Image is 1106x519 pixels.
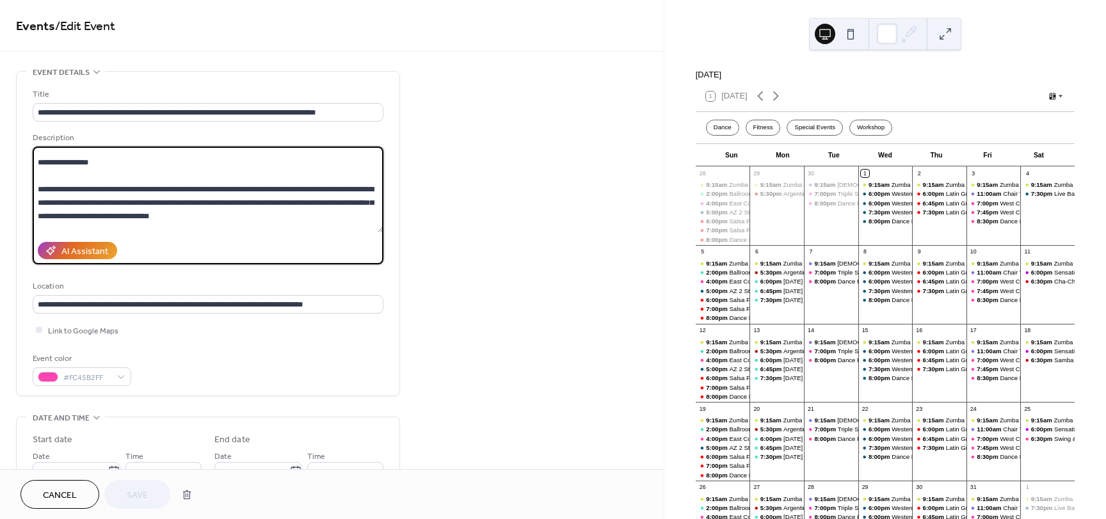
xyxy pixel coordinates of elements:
[923,208,946,216] span: 7:30pm
[783,268,1022,276] div: Argentine Tango with World [PERSON_NAME] | Tango dance lessons for all levels | $10
[858,365,913,373] div: Western Wednesday | Country dancing guided practice with 5x World Champs Roy & Sharon
[807,326,815,334] div: 14
[966,199,1021,207] div: West Coast Swing with GPSDC | Greater Phoenix Swing Dance Club for beginners | $15 for the night ...
[814,180,837,189] span: 9:15am
[1020,189,1075,198] div: Live Band! Country Dance Party! 7:30p - First Saturday
[977,199,1000,207] span: 7:00pm
[729,180,835,189] div: Zumba - 9:15am Daily (except [DATE])
[783,180,889,189] div: Zumba - 9:15am Daily (except [DATE])
[696,226,750,234] div: Salsa Fever with Miguel | Salsa class for all levels | $10
[706,217,729,225] span: 6:00pm
[838,277,1080,285] div: Dance Party! Triple Step [DATE] | East Coast Swing social dance with [PERSON_NAME]
[1031,259,1054,267] span: 9:15am
[61,245,108,259] div: AI Assistant
[977,287,1000,295] span: 7:45pm
[696,180,750,189] div: Zumba - 9:15am Daily (except Tuesday)
[912,287,966,295] div: Latin Groove | Thursday with Vladi & Chad | Guided Practice - Salsa | $5
[923,365,946,373] span: 7:30pm
[706,226,729,234] span: 7:00pm
[912,365,966,373] div: Latin Groove | Thursday with Vladi & Chad | Guided Practice - Salsa | $5
[696,296,750,304] div: Salsa Fever with Miguel | Bachata dance lessons for all levels | $10
[20,480,99,509] a: Cancel
[760,189,783,198] span: 5:30pm
[783,296,1094,304] div: [DATE] Smooth with [PERSON_NAME] & [PERSON_NAME] | Guided practice with certified instructors - W...
[970,170,977,177] div: 3
[892,259,997,267] div: Zumba - 9:15am Daily (except [DATE])
[1031,180,1054,189] span: 9:15am
[858,199,913,207] div: Western Wednesday | Country Two Step lessons with 5x World Champs Roy & Sharon | Progressive for ...
[706,356,729,364] span: 4:00pm
[977,365,1000,373] span: 7:45pm
[1003,347,1083,355] div: Chair Yoga - 11:00a - Fridays
[33,131,381,145] div: Description
[729,236,918,244] div: Dance Party! Salsa Fever | Latin dance social with [PERSON_NAME]
[858,189,913,198] div: Western Wednesday | Country Two Step lessons with 5x World Champs Roy & Sharon | Intermediate Pro...
[696,268,750,276] div: Ballroom group class with World Champ Terry | Adult dance classes for beginners | FREE
[923,338,946,346] span: 9:15am
[858,338,913,346] div: Zumba - 9:15am Daily (except Tuesday)
[966,287,1021,295] div: West Coast Swing with GPSDC | Intermediate dance lessons | $15 for the night (2 lessons + party)
[706,199,729,207] span: 4:00pm
[970,326,977,334] div: 17
[966,374,1021,382] div: Dance Party! West Coast Swing | Social dance party with Greater Phoenix Swing Dance Club GPSDC
[912,180,966,189] div: Zumba - 9:15am Daily (except Tuesday)
[706,338,729,346] span: 9:15am
[1020,347,1075,355] div: Sensational Saturday Nights !!!
[706,277,729,285] span: 4:00pm
[869,180,892,189] span: 9:15am
[783,338,889,346] div: Zumba - 9:15am Daily (except [DATE])
[706,287,729,295] span: 5:00pm
[749,268,804,276] div: Argentine Tango with World Champ Terry | Tango dance lessons for all levels | $10
[966,347,1021,355] div: Chair Yoga - 11:00a - Fridays
[945,259,1051,267] div: Zumba - 9:15am Daily (except [DATE])
[1020,356,1075,364] div: Samba Lesson + Dance Party
[16,14,55,39] a: Events
[804,199,858,207] div: Dance Party! Triple Step Tuesday | East Coast Swing social dance with Keith
[804,338,858,346] div: Holy Yoga - 9:15a - Tuesdays
[849,120,892,135] div: Workshop
[757,144,808,167] div: Mon
[706,296,729,304] span: 6:00pm
[706,144,757,167] div: Sun
[945,338,1051,346] div: Zumba - 9:15am Daily (except [DATE])
[807,248,815,256] div: 7
[38,242,117,259] button: AI Assistant
[783,277,1092,285] div: [DATE] Smooth with [PERSON_NAME] & [PERSON_NAME] | Ballroom dance classes - Waltz for beginners |...
[783,347,1022,355] div: Argentine Tango with World [PERSON_NAME] | Tango dance lessons for all levels | $10
[915,170,923,177] div: 2
[804,189,858,198] div: Triple Step Tuesday with Keith | East Coast Swing dancing classes for all levels | $10
[729,356,948,364] div: East Coast Swing with [PERSON_NAME] | Group dance class for all levels | $10
[729,268,987,276] div: Ballroom group class with World [PERSON_NAME] | Adult dance classes for beginners | FREE
[923,199,946,207] span: 6:45pm
[977,296,1000,304] span: 8:30pm
[915,326,923,334] div: 16
[1023,326,1031,334] div: 18
[706,120,739,135] div: Dance
[838,189,1102,198] div: Triple Step [DATE] with [PERSON_NAME] | East Coast Swing dancing classes for all levels | $10
[1013,144,1064,167] div: Sat
[746,120,781,135] div: Fitness
[858,259,913,267] div: Zumba - 9:15am Daily (except Tuesday)
[749,296,804,304] div: Monday Smooth with Chad & Marie | Guided practice with certified instructors - Waltz | $5
[729,199,948,207] div: East Coast Swing with [PERSON_NAME] | Group dance class for all levels | $10
[729,189,987,198] div: Ballroom group class with World [PERSON_NAME] | Adult dance classes for beginners | FREE
[923,268,946,276] span: 6:00pm
[783,356,1092,364] div: [DATE] Smooth with [PERSON_NAME] & [PERSON_NAME] | Ballroom dance classes - Waltz for beginners |...
[808,144,860,167] div: Tue
[749,259,804,267] div: Zumba - 9:15am Daily (except Tuesday)
[977,268,1003,276] span: 11:00am
[729,296,945,304] div: Salsa Fever with [PERSON_NAME] | Bachata dance lessons for all levels | $10
[858,217,913,225] div: Dance Party! Western Wednesday | Country social dance party with MC Leigh Anne
[814,199,837,207] span: 8:00pm
[912,338,966,346] div: Zumba - 9:15am Daily (except Tuesday)
[729,226,912,234] div: Salsa Fever with [PERSON_NAME] | Salsa class for all levels | $10
[699,170,707,177] div: 28
[858,268,913,276] div: Western Wednesday | Country Two Step lessons with 5x World Champs Roy & Sharon | Intermediate Pro...
[838,356,1080,364] div: Dance Party! Triple Step [DATE] | East Coast Swing social dance with [PERSON_NAME]
[966,338,1021,346] div: Zumba - 9:15am Daily (except Tuesday)
[696,305,750,313] div: Salsa Fever with Miguel | Salsa class for all levels | $10
[869,208,892,216] span: 7:30pm
[1031,338,1054,346] span: 9:15am
[915,248,923,256] div: 9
